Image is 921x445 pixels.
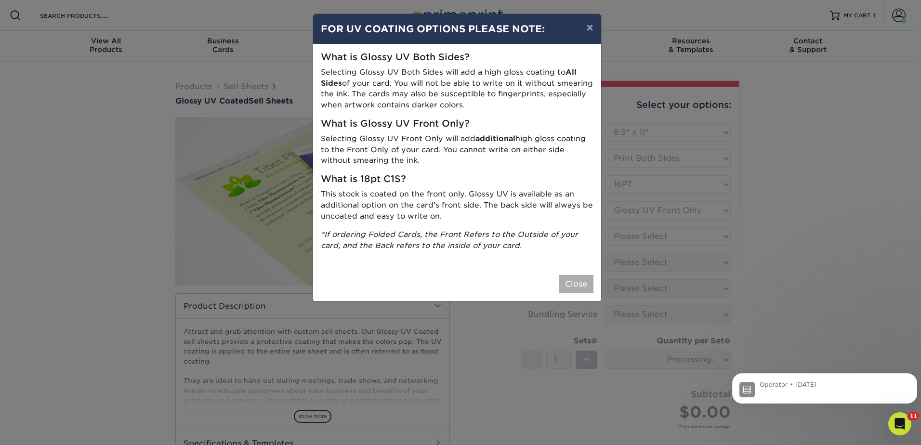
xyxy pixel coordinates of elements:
button: Close [559,275,593,293]
h4: FOR UV COATING OPTIONS PLEASE NOTE: [321,22,593,36]
h5: What is 18pt C1S? [321,174,593,185]
strong: All Sides [321,67,577,88]
p: Selecting Glossy UV Both Sides will add a high gloss coating to of your card. You will not be abl... [321,67,593,111]
h5: What is Glossy UV Front Only? [321,118,593,130]
strong: additional [475,134,515,143]
button: × [579,14,601,41]
span: 11 [908,412,919,420]
iframe: Intercom live chat [888,412,911,435]
p: Selecting Glossy UV Front Only will add high gloss coating to the Front Only of your card. You ca... [321,133,593,166]
p: This stock is coated on the front only. Glossy UV is available as an additional option on the car... [321,189,593,222]
h5: What is Glossy UV Both Sides? [321,52,593,63]
iframe: Intercom notifications message [728,352,921,419]
i: *If ordering Folded Cards, the Front Refers to the Outside of your card, and the Back refers to t... [321,230,578,250]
